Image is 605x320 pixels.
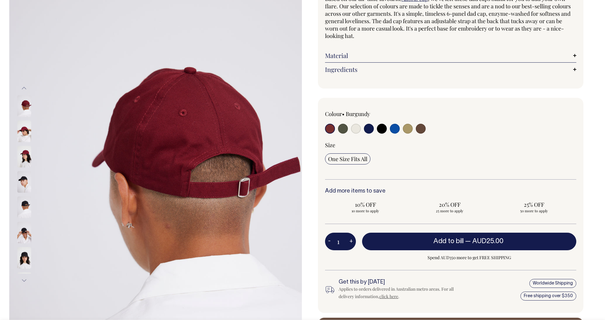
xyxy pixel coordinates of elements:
[325,153,370,164] input: One Size Fits All
[494,199,574,215] input: 25% OFF 50 more to apply
[17,272,31,294] img: black
[325,188,576,194] h6: Add more items to save
[339,279,462,285] h6: Get this by [DATE]
[17,222,31,243] img: black
[325,110,426,118] div: Colour
[465,238,505,244] span: —
[362,233,576,250] button: Add to bill —AUD25.00
[19,274,29,288] button: Next
[346,235,356,248] button: +
[412,201,487,208] span: 20% OFF
[412,208,487,213] span: 25 more to apply
[325,141,576,149] div: Size
[17,146,31,168] img: burgundy
[17,197,31,218] img: black
[409,199,490,215] input: 20% OFF 25 more to apply
[472,238,503,244] span: AUD25.00
[328,155,367,163] span: One Size Fits All
[497,201,571,208] span: 25% OFF
[17,95,31,117] img: burgundy
[325,235,334,248] button: -
[497,208,571,213] span: 50 more to apply
[325,199,406,215] input: 10% OFF 10 more to apply
[379,293,398,299] a: click here
[19,81,29,95] button: Previous
[17,121,31,142] img: burgundy
[325,52,576,59] a: Material
[325,66,576,73] a: Ingredients
[362,254,576,261] span: Spend AUD350 more to get FREE SHIPPING
[328,201,403,208] span: 10% OFF
[339,285,462,300] div: Applies to orders delivered in Australian metro areas. For all delivery information, .
[17,171,31,193] img: black
[346,110,370,118] label: Burgundy
[342,110,344,118] span: •
[17,247,31,269] img: black
[433,238,464,244] span: Add to bill
[328,208,403,213] span: 10 more to apply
